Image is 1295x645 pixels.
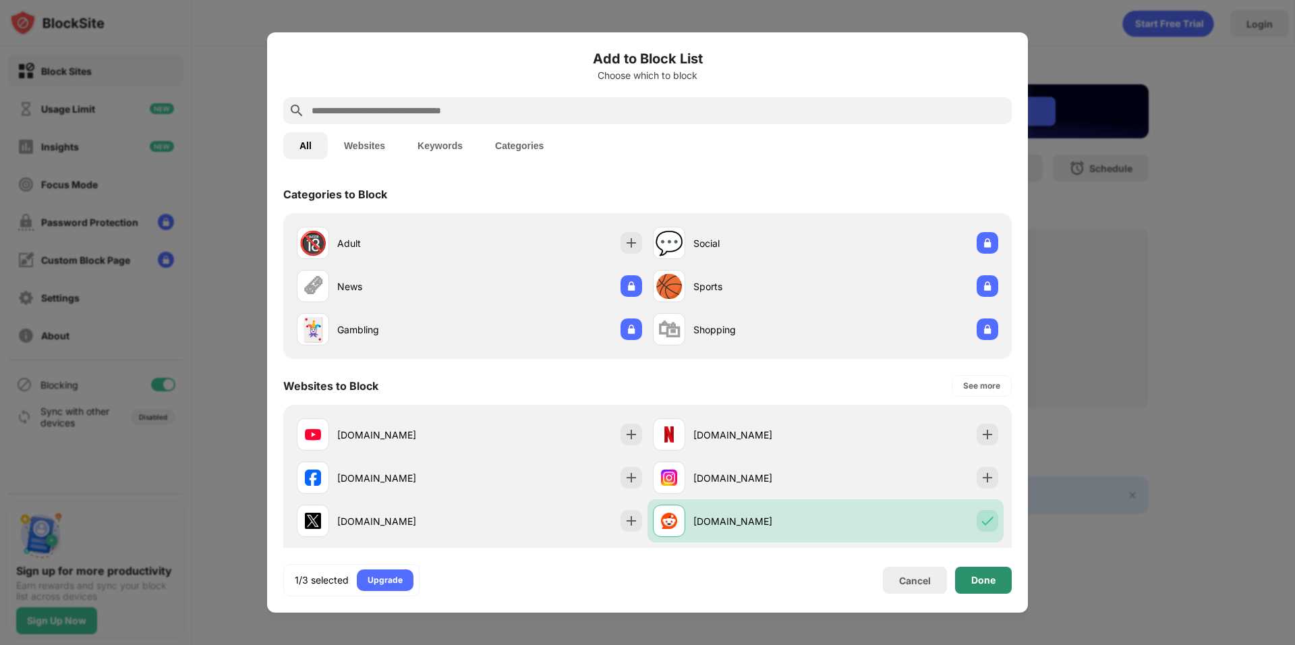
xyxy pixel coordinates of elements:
[328,132,401,159] button: Websites
[337,279,469,293] div: News
[305,513,321,529] img: favicons
[337,471,469,485] div: [DOMAIN_NAME]
[661,470,677,486] img: favicons
[693,322,826,337] div: Shopping
[301,273,324,300] div: 🗞
[305,470,321,486] img: favicons
[283,70,1012,81] div: Choose which to block
[283,188,387,201] div: Categories to Block
[963,379,1000,393] div: See more
[693,428,826,442] div: [DOMAIN_NAME]
[693,514,826,528] div: [DOMAIN_NAME]
[299,316,327,343] div: 🃏
[658,316,681,343] div: 🛍
[693,279,826,293] div: Sports
[337,428,469,442] div: [DOMAIN_NAME]
[337,322,469,337] div: Gambling
[283,379,378,393] div: Websites to Block
[305,426,321,443] img: favicons
[289,103,305,119] img: search.svg
[337,236,469,250] div: Adult
[971,575,996,586] div: Done
[299,229,327,257] div: 🔞
[337,514,469,528] div: [DOMAIN_NAME]
[479,132,560,159] button: Categories
[401,132,479,159] button: Keywords
[283,49,1012,69] h6: Add to Block List
[899,575,931,586] div: Cancel
[693,236,826,250] div: Social
[661,426,677,443] img: favicons
[368,573,403,587] div: Upgrade
[295,573,349,587] div: 1/3 selected
[661,513,677,529] img: favicons
[655,229,683,257] div: 💬
[693,471,826,485] div: [DOMAIN_NAME]
[655,273,683,300] div: 🏀
[283,132,328,159] button: All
